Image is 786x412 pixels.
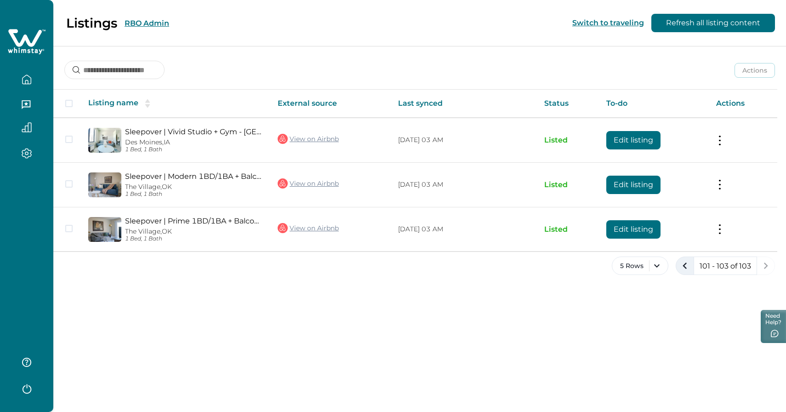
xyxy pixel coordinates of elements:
button: RBO Admin [125,19,169,28]
button: sorting [138,99,157,108]
th: Status [537,90,599,118]
a: View on Airbnb [278,177,339,189]
p: The Village, OK [125,183,263,191]
p: Listed [544,225,592,234]
p: Listed [544,136,592,145]
img: propertyImage_Sleepover | Modern 1BD/1BA + Balcony - OKC [88,172,121,197]
th: Listing name [81,90,270,118]
a: Sleepover | Prime 1BD/1BA + Balcony- OKC [125,217,263,225]
img: propertyImage_Sleepover | Prime 1BD/1BA + Balcony- OKC [88,217,121,242]
button: previous page [676,257,694,275]
button: 101 - 103 of 103 [694,257,757,275]
p: 1 Bed, 1 Bath [125,191,263,198]
p: Listed [544,180,592,189]
a: Sleepover | Vivid Studio + Gym - [GEOGRAPHIC_DATA] [125,127,263,136]
th: Last synced [391,90,537,118]
button: Edit listing [606,131,661,149]
a: View on Airbnb [278,222,339,234]
button: Actions [735,63,775,78]
th: External source [270,90,391,118]
button: 5 Rows [612,257,668,275]
th: To-do [599,90,708,118]
button: next page [757,257,775,275]
p: 1 Bed, 1 Bath [125,235,263,242]
p: 1 Bed, 1 Bath [125,146,263,153]
button: Switch to traveling [572,18,644,27]
p: 101 - 103 of 103 [700,262,751,271]
th: Actions [709,90,777,118]
p: [DATE] 03 AM [398,180,530,189]
button: Refresh all listing content [651,14,775,32]
p: Des Moines, IA [125,138,263,146]
img: propertyImage_Sleepover | Vivid Studio + Gym - Des Moines [88,128,121,153]
button: Edit listing [606,220,661,239]
a: Sleepover | Modern 1BD/1BA + Balcony - OKC [125,172,263,181]
p: Listings [66,15,117,31]
p: [DATE] 03 AM [398,136,530,145]
a: View on Airbnb [278,133,339,145]
button: Edit listing [606,176,661,194]
p: The Village, OK [125,228,263,235]
p: [DATE] 03 AM [398,225,530,234]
